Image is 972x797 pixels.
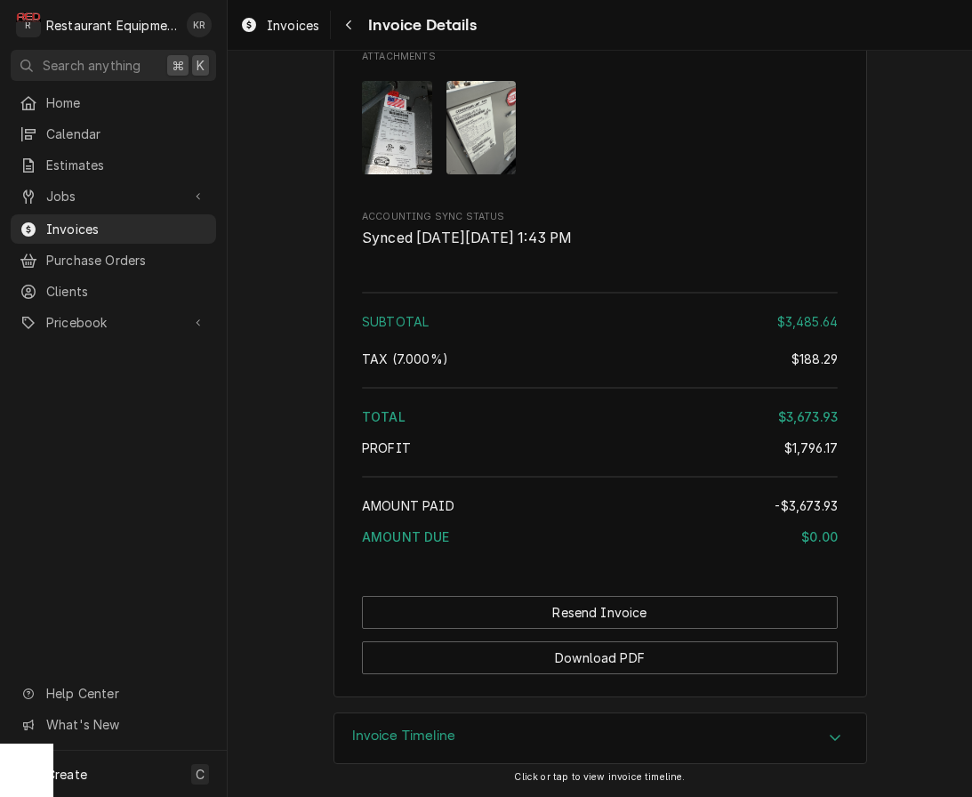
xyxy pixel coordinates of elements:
div: $188.29 [791,350,838,368]
div: Tax [362,350,838,368]
button: Navigate back [334,11,363,39]
div: Invoice Timeline [333,712,867,764]
div: Amount Paid [362,496,838,515]
span: ⌘ [172,56,184,75]
span: Accounting Sync Status [362,228,838,249]
button: Resend Invoice [362,596,838,629]
button: Accordion Details Expand Trigger [334,713,866,763]
span: Accounting Sync Status [362,210,838,224]
div: $3,485.64 [777,312,838,331]
img: reD9s7JUTuyifMEh6tvg [362,81,432,174]
div: Subtotal [362,312,838,331]
a: Invoices [11,214,216,244]
div: $0.00 [801,527,838,546]
button: Search anything⌘K [11,50,216,81]
span: [6%] West Virginia State [1%] West Virginia, Charleston City [362,351,448,366]
span: Amount Paid [362,498,454,513]
a: Purchase Orders [11,246,216,275]
span: K [197,56,205,75]
button: Download PDF [362,641,838,674]
div: Attachments [362,50,838,189]
span: Home [46,93,207,112]
span: Amount Due [362,529,450,544]
span: Invoices [267,16,319,35]
a: Clients [11,277,216,306]
div: $1,796.17 [784,439,838,457]
span: Synced [DATE][DATE] 1:43 PM [362,229,572,246]
div: Profit [362,439,838,457]
div: Button Group Row [362,629,838,674]
a: Estimates [11,150,216,180]
span: Total [362,409,406,424]
span: Invoices [46,220,207,238]
div: Amount Due [362,527,838,546]
span: Purchase Orders [46,251,207,270]
div: Total [362,407,838,426]
span: Subtotal [362,314,429,329]
div: Restaurant Equipment Diagnostics's Avatar [16,12,41,37]
span: Search anything [43,56,141,75]
span: Invoice Details [363,13,476,37]
div: Restaurant Equipment Diagnostics [46,16,177,35]
span: C [196,765,205,784]
span: Calendar [46,125,207,143]
div: R [16,12,41,37]
a: Go to Jobs [11,181,216,211]
div: -$3,673.93 [775,496,838,515]
img: DhVypUOhRP2eoQOShQlo [446,81,517,174]
a: Calendar [11,119,216,149]
span: Pricebook [46,313,181,332]
div: Accordion Header [334,713,866,763]
a: Go to Help Center [11,679,216,708]
div: $3,673.93 [778,407,838,426]
a: Go to What's New [11,710,216,739]
a: Invoices [233,11,326,40]
span: Help Center [46,684,205,703]
a: Home [11,88,216,117]
span: What's New [46,715,205,734]
span: Attachments [362,67,838,189]
span: Attachments [362,50,838,64]
a: Go to Pricebook [11,308,216,337]
div: Button Group [362,596,838,674]
span: Click or tap to view invoice timeline. [514,771,685,783]
div: Button Group Row [362,596,838,629]
span: Create [46,767,87,782]
span: Clients [46,282,207,301]
div: Accounting Sync Status [362,210,838,248]
span: Jobs [46,187,181,205]
span: Estimates [46,156,207,174]
span: Profit [362,440,411,455]
div: Amount Summary [362,286,838,559]
h3: Invoice Timeline [352,728,456,745]
div: KR [187,12,212,37]
div: Kelli Robinette's Avatar [187,12,212,37]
